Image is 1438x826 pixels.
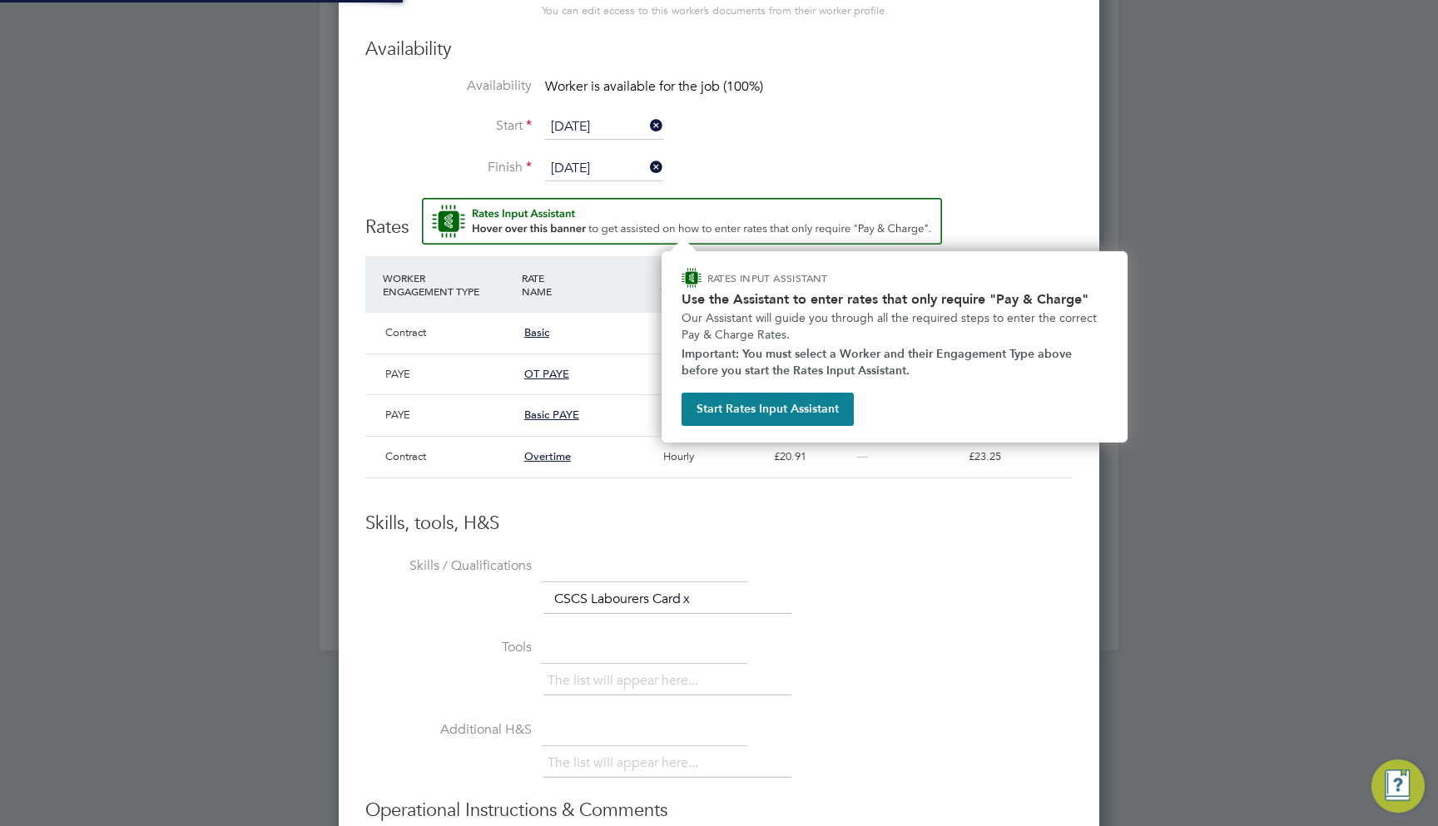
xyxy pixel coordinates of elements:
h3: Skills, tools, H&S [365,512,1073,536]
span: PAYE [385,367,410,381]
span: Contract [385,325,426,339]
input: Select one [545,156,663,181]
span: 23.25 [974,449,1001,463]
div: WORKER ENGAGEMENT TYPE [379,263,518,306]
p: RATES INPUT ASSISTANT [707,271,916,285]
div: RATE TYPE [657,263,767,306]
p: Our Assistant will guide you through all the required steps to enter the correct Pay & Charge Rates. [682,310,1108,343]
span: Contract [385,449,426,463]
div: How to input Rates that only require Pay & Charge [662,251,1128,443]
h2: Use the Assistant to enter rates that only require "Pay & Charge" [682,291,1108,307]
a: x [681,588,692,610]
label: Tools [365,639,532,656]
span: Overtime [524,449,571,463]
li: The list will appear here... [548,752,705,774]
h3: Availability [365,37,1073,62]
button: Start Rates Input Assistant [682,393,854,426]
span: — [857,449,868,463]
input: Select one [545,115,663,140]
span: £ [774,449,806,463]
div: RATE NAME [518,263,657,306]
span: Hourly [663,449,694,463]
label: Finish [365,159,532,176]
span: Basic [524,325,549,339]
span: £ [969,449,1001,463]
span: Basic PAYE [524,408,579,422]
button: Rate Assistant [422,198,942,245]
h3: Operational Instructions & Comments [365,799,1073,823]
h3: Rates [365,198,1073,240]
span: Worker is available for the job (100%) [545,78,763,95]
span: 20.91 [780,449,806,463]
button: Engage Resource Center [1371,759,1425,813]
span: PAYE [385,408,410,422]
li: CSCS Labourers Card [548,588,699,611]
label: Additional H&S [365,721,532,739]
li: The list will appear here... [548,670,705,692]
label: Start [365,117,532,135]
label: Availability [365,77,532,95]
label: Skills / Qualifications [365,557,532,575]
div: You can edit access to this worker’s documents from their worker profile. [542,1,888,21]
img: ENGAGE Assistant Icon [682,268,702,288]
strong: Important: You must select a Worker and their Engagement Type above before you start the Rates In... [682,347,1075,378]
span: OT PAYE [524,367,569,381]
